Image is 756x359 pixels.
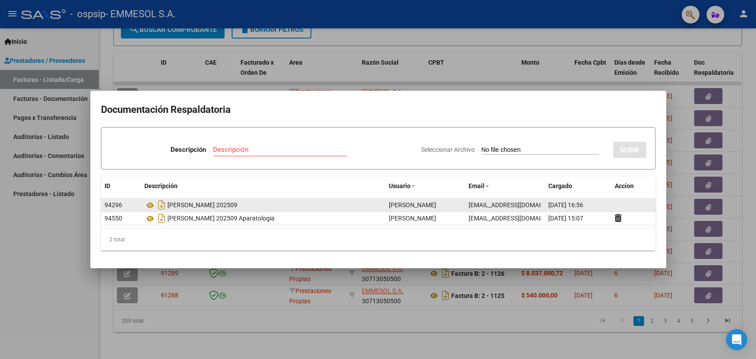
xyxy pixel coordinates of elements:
[156,211,167,225] i: Descargar documento
[105,182,110,189] span: ID
[548,182,572,189] span: Cargado
[144,182,178,189] span: Descripción
[389,182,411,189] span: Usuario
[548,201,583,208] span: [DATE] 16:56
[469,201,567,208] span: [EMAIL_ADDRESS][DOMAIN_NAME]
[469,182,485,189] span: Email
[101,228,655,251] div: 2 total
[141,177,385,196] datatable-header-cell: Descripción
[548,215,583,222] span: [DATE] 15:07
[101,101,655,118] h2: Documentación Respaldatoria
[171,145,206,155] p: Descripción
[105,215,122,222] span: 94550
[726,329,747,350] div: Open Intercom Messenger
[620,146,639,154] span: SUBIR
[389,215,436,222] span: [PERSON_NAME]
[613,142,646,158] button: SUBIR
[144,211,382,225] div: [PERSON_NAME] 202509 Aparatologia
[469,215,567,222] span: [EMAIL_ADDRESS][DOMAIN_NAME]
[545,177,611,196] datatable-header-cell: Cargado
[105,201,122,208] span: 94296
[611,177,655,196] datatable-header-cell: Accion
[465,177,545,196] datatable-header-cell: Email
[389,201,436,208] span: [PERSON_NAME]
[615,182,634,189] span: Accion
[385,177,465,196] datatable-header-cell: Usuario
[156,198,167,212] i: Descargar documento
[101,177,141,196] datatable-header-cell: ID
[421,146,475,153] span: Seleccionar Archivo
[144,198,382,212] div: [PERSON_NAME] 202509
